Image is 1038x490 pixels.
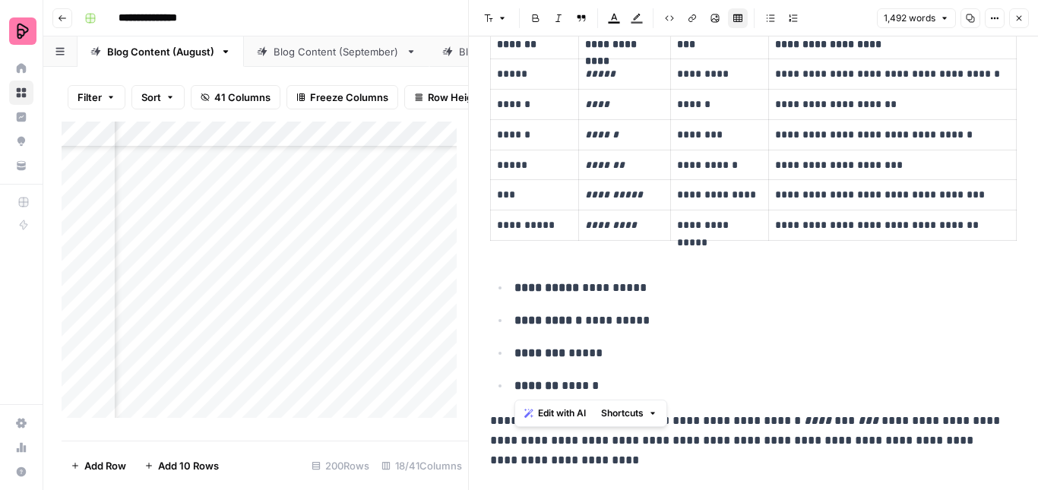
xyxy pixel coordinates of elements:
a: Blog Content (July) [429,36,582,67]
a: Your Data [9,153,33,178]
a: Insights [9,105,33,129]
button: Freeze Columns [286,85,398,109]
button: 41 Columns [191,85,280,109]
a: Settings [9,411,33,435]
div: 18/41 Columns [375,454,468,478]
button: Add Row [62,454,135,478]
a: Browse [9,81,33,105]
div: 200 Rows [305,454,375,478]
img: Preply Logo [9,17,36,45]
a: Opportunities [9,129,33,153]
span: Add Row [84,458,126,473]
a: Blog Content (August) [78,36,244,67]
span: Edit with AI [538,406,586,420]
button: Row Height [404,85,492,109]
span: Sort [141,90,161,105]
span: Freeze Columns [310,90,388,105]
button: Workspace: Preply [9,12,33,50]
span: Filter [78,90,102,105]
button: Shortcuts [595,403,663,423]
button: Help + Support [9,460,33,484]
button: Filter [68,85,125,109]
span: Shortcuts [601,406,644,420]
span: Add 10 Rows [158,458,219,473]
button: 1,492 words [877,8,956,28]
a: Blog Content (September) [244,36,429,67]
span: 41 Columns [214,90,271,105]
div: Blog Content (September) [274,44,400,59]
span: 1,492 words [884,11,935,25]
div: Blog Content (August) [107,44,214,59]
button: Add 10 Rows [135,454,228,478]
div: Blog Content (July) [459,44,552,59]
button: Sort [131,85,185,109]
a: Usage [9,435,33,460]
a: Home [9,56,33,81]
button: Edit with AI [518,403,592,423]
span: Row Height [428,90,483,105]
